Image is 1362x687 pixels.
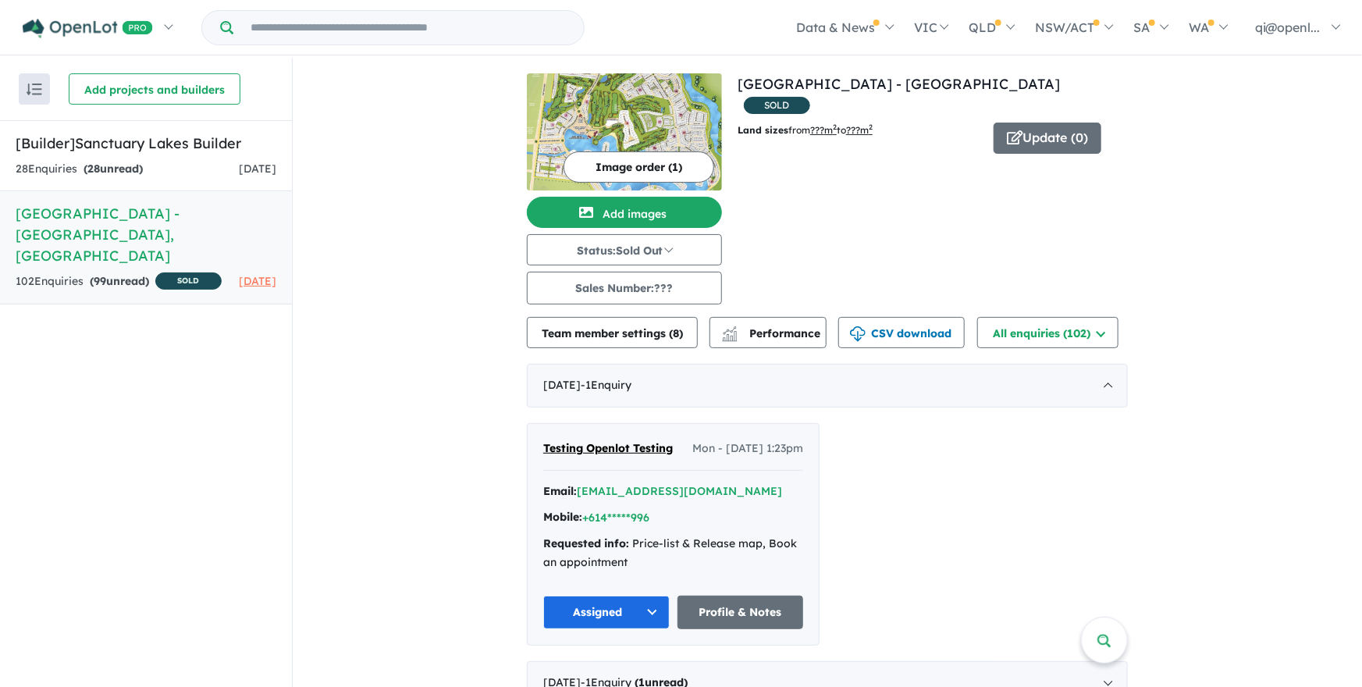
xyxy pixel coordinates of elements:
u: ???m [846,124,873,136]
h5: [GEOGRAPHIC_DATA] - [GEOGRAPHIC_DATA] , [GEOGRAPHIC_DATA] [16,203,276,266]
img: line-chart.svg [723,326,737,335]
span: - 1 Enquir y [581,378,631,392]
a: Testing Openlot Testing [543,440,673,458]
span: Mon - [DATE] 1:23pm [692,440,803,458]
sup: 2 [869,123,873,131]
b: Land sizes [738,124,788,136]
p: from [738,123,982,138]
button: All enquiries (102) [977,317,1118,348]
div: [DATE] [527,364,1128,408]
button: Add images [527,197,722,228]
img: Openlot PRO Logo White [23,19,153,38]
input: Try estate name, suburb, builder or developer [236,11,581,44]
button: Image order (1) [564,151,714,183]
span: 8 [673,326,679,340]
strong: ( unread) [84,162,143,176]
span: to [837,124,873,136]
img: Sanctuary Lakes Estate - Point Cook [527,73,722,190]
button: CSV download [838,317,965,348]
span: [DATE] [239,162,276,176]
button: Team member settings (8) [527,317,698,348]
button: Status:Sold Out [527,234,722,265]
span: SOLD [744,97,810,114]
div: 102 Enquir ies [16,272,222,292]
sup: 2 [833,123,837,131]
a: Profile & Notes [677,596,804,629]
button: Sales Number:??? [527,272,722,304]
strong: Email: [543,484,577,498]
button: Update (0) [994,123,1101,154]
span: Performance [724,326,820,340]
strong: Mobile: [543,510,582,524]
strong: ( unread) [90,274,149,288]
button: Add projects and builders [69,73,240,105]
span: [DATE] [239,274,276,288]
span: SOLD [155,272,222,290]
img: sort.svg [27,84,42,95]
button: Performance [709,317,827,348]
a: [GEOGRAPHIC_DATA] - [GEOGRAPHIC_DATA] [738,75,1060,93]
strong: Requested info: [543,536,629,550]
span: 99 [94,274,106,288]
button: [EMAIL_ADDRESS][DOMAIN_NAME] [577,483,782,500]
div: Price-list & Release map, Book an appointment [543,535,803,572]
img: bar-chart.svg [722,331,738,341]
u: ??? m [810,124,837,136]
button: Assigned [543,596,670,629]
div: 28 Enquir ies [16,160,143,179]
span: Testing Openlot Testing [543,441,673,455]
span: 28 [87,162,100,176]
h5: [Builder] Sanctuary Lakes Builder [16,133,276,154]
span: qi@openl... [1255,20,1321,35]
img: download icon [850,326,866,342]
